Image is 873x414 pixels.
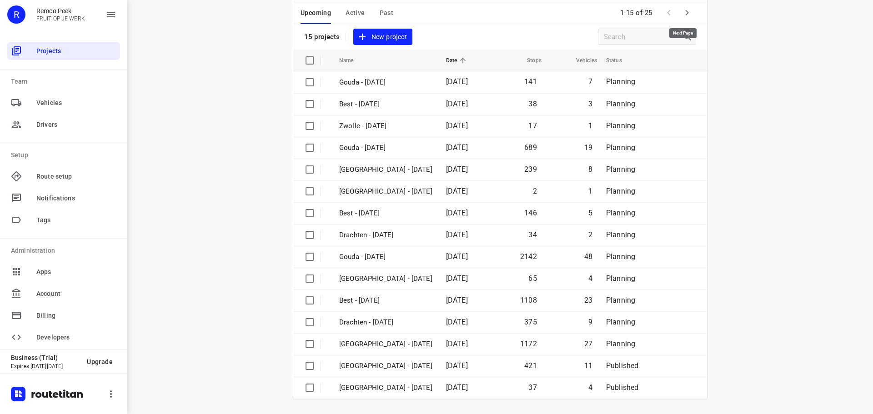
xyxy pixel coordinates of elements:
[7,115,120,134] div: Drivers
[339,165,432,175] p: Zwolle - Thursday
[528,100,537,108] span: 38
[339,295,432,306] p: Best - [DATE]
[7,189,120,207] div: Notifications
[36,15,85,22] p: FRUIT OP JE WERK
[87,358,113,365] span: Upgrade
[301,7,331,19] span: Upcoming
[446,55,469,66] span: Date
[36,267,116,277] span: Apps
[606,318,635,326] span: Planning
[588,165,592,174] span: 8
[520,339,537,348] span: 1172
[617,3,656,23] span: 1-15 of 25
[584,296,592,304] span: 23
[588,383,592,392] span: 4
[339,383,432,393] p: Antwerpen - Tuesday
[606,274,635,283] span: Planning
[339,361,432,371] p: [GEOGRAPHIC_DATA] - [DATE]
[588,77,592,86] span: 7
[339,274,432,284] p: [GEOGRAPHIC_DATA] - [DATE]
[446,383,468,392] span: [DATE]
[359,31,407,43] span: New project
[446,209,468,217] span: [DATE]
[7,284,120,303] div: Account
[524,143,537,152] span: 689
[339,55,366,66] span: Name
[346,7,365,19] span: Active
[339,99,432,110] p: Best - Friday
[36,172,116,181] span: Route setup
[7,211,120,229] div: Tags
[588,187,592,195] span: 1
[339,252,432,262] p: Gouda - Wednesday
[584,339,592,348] span: 27
[524,165,537,174] span: 239
[588,121,592,130] span: 1
[446,361,468,370] span: [DATE]
[7,42,120,60] div: Projects
[339,230,432,240] p: Drachten - Thursday
[588,318,592,326] span: 9
[564,55,597,66] span: Vehicles
[446,77,468,86] span: [DATE]
[446,274,468,283] span: [DATE]
[339,317,432,328] p: Drachten - Wednesday
[36,289,116,299] span: Account
[606,296,635,304] span: Planning
[446,296,468,304] span: [DATE]
[524,209,537,217] span: 146
[606,187,635,195] span: Planning
[36,333,116,342] span: Developers
[36,7,85,15] p: Remco Peek
[446,143,468,152] span: [DATE]
[80,354,120,370] button: Upgrade
[11,246,120,255] p: Administration
[524,361,537,370] span: 421
[515,55,542,66] span: Stops
[339,339,432,349] p: Zwolle - Wednesday
[353,29,412,45] button: New project
[588,230,592,239] span: 2
[7,5,25,24] div: R
[7,328,120,346] div: Developers
[584,252,592,261] span: 48
[520,296,537,304] span: 1108
[606,77,635,86] span: Planning
[304,33,340,41] p: 15 projects
[339,143,432,153] p: Gouda - Thursday
[528,383,537,392] span: 37
[446,121,468,130] span: [DATE]
[606,339,635,348] span: Planning
[7,94,120,112] div: Vehicles
[446,318,468,326] span: [DATE]
[588,209,592,217] span: 5
[606,143,635,152] span: Planning
[36,120,116,130] span: Drivers
[606,383,639,392] span: Published
[606,165,635,174] span: Planning
[520,252,537,261] span: 2142
[588,274,592,283] span: 4
[446,187,468,195] span: [DATE]
[533,187,537,195] span: 2
[446,165,468,174] span: [DATE]
[11,363,80,369] p: Expires [DATE][DATE]
[7,263,120,281] div: Apps
[7,306,120,324] div: Billing
[7,167,120,185] div: Route setup
[524,77,537,86] span: 141
[36,215,116,225] span: Tags
[606,55,634,66] span: Status
[606,209,635,217] span: Planning
[446,339,468,348] span: [DATE]
[446,100,468,108] span: [DATE]
[380,7,394,19] span: Past
[11,150,120,160] p: Setup
[528,274,537,283] span: 65
[606,252,635,261] span: Planning
[606,230,635,239] span: Planning
[606,361,639,370] span: Published
[36,311,116,320] span: Billing
[446,230,468,239] span: [DATE]
[584,361,592,370] span: 11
